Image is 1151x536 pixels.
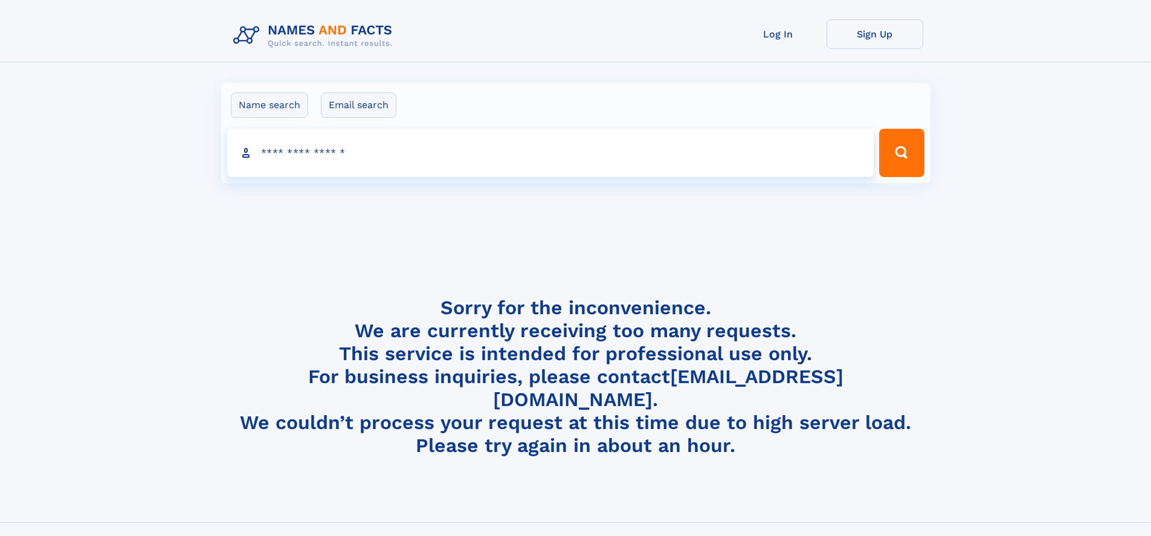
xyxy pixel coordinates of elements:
[493,365,843,411] a: [EMAIL_ADDRESS][DOMAIN_NAME]
[321,92,396,118] label: Email search
[827,19,923,49] a: Sign Up
[231,92,308,118] label: Name search
[228,19,402,52] img: Logo Names and Facts
[227,129,874,177] input: search input
[879,129,924,177] button: Search Button
[730,19,827,49] a: Log In
[228,296,923,457] h4: Sorry for the inconvenience. We are currently receiving too many requests. This service is intend...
